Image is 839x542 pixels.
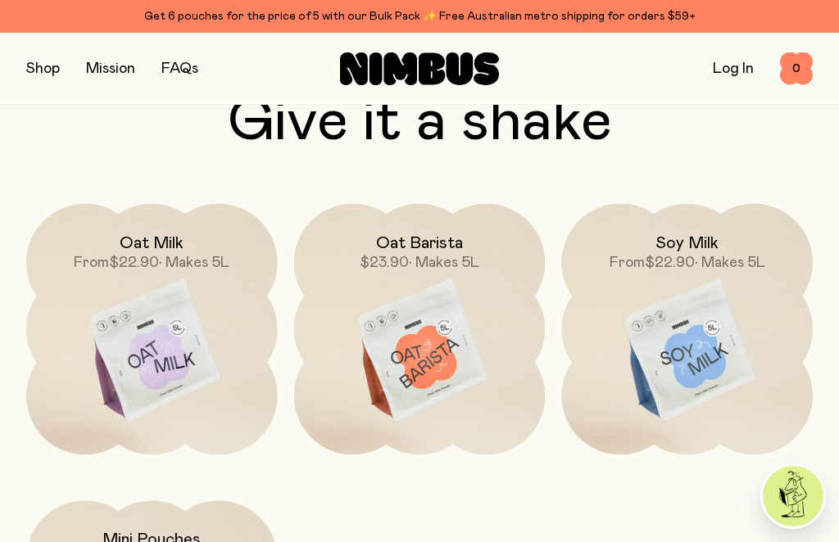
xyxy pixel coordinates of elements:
[763,466,823,526] img: agent
[120,233,184,253] h2: Oat Milk
[409,255,479,270] span: • Makes 5L
[26,7,813,26] div: Get 6 pouches for the price of 5 with our Bulk Pack ✨ Free Australian metro shipping for orders $59+
[610,255,645,270] span: From
[780,52,813,85] button: 0
[695,255,765,270] span: • Makes 5L
[26,93,813,151] h2: Give it a shake
[86,61,135,76] a: Mission
[74,255,109,270] span: From
[713,61,754,76] a: Log In
[109,255,159,270] span: $22.90
[376,233,463,253] h2: Oat Barista
[360,255,409,270] span: $23.90
[655,233,719,253] h2: Soy Milk
[561,204,813,455] a: Soy MilkFrom$22.90• Makes 5L
[26,204,278,455] a: Oat MilkFrom$22.90• Makes 5L
[159,255,229,270] span: • Makes 5L
[161,61,198,76] a: FAQs
[294,204,546,455] a: Oat Barista$23.90• Makes 5L
[645,255,695,270] span: $22.90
